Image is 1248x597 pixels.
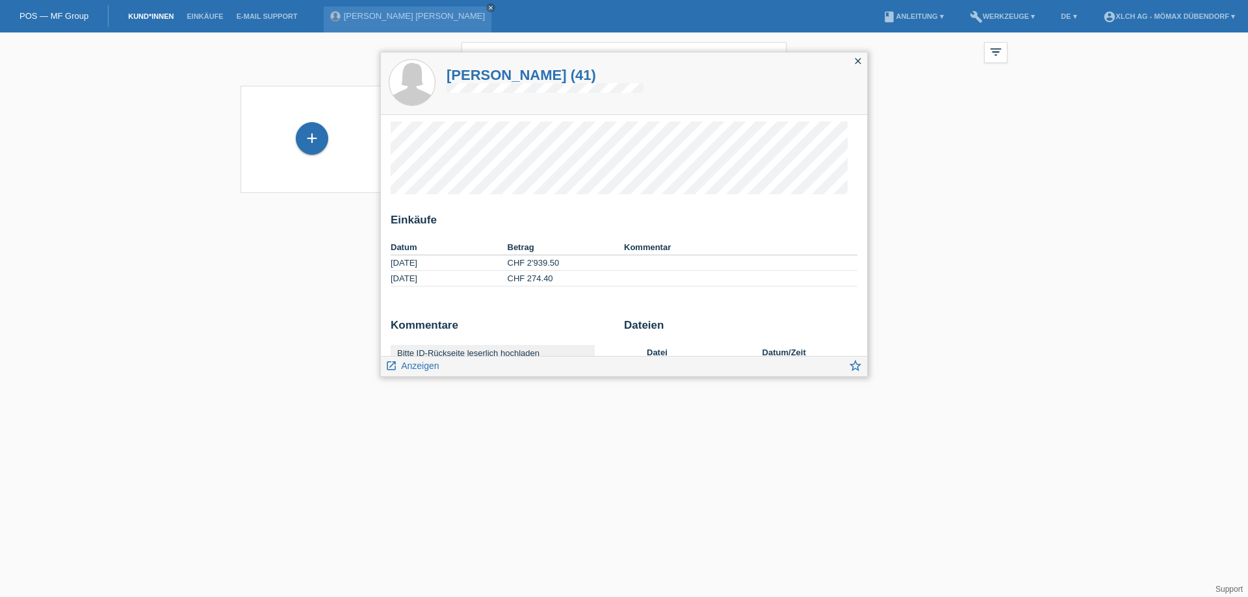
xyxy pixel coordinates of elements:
a: bookAnleitung ▾ [876,12,950,20]
a: [PERSON_NAME] [PERSON_NAME] [344,11,485,21]
i: launch [385,360,397,372]
a: Support [1215,585,1243,594]
td: [DATE] [391,255,508,271]
div: Bitte ID-Rückseite leserlich hochladen [397,348,588,358]
a: Kund*innen [122,12,180,20]
a: account_circleXLCH AG - Mömax Dübendorf ▾ [1097,12,1241,20]
td: CHF 2'939.50 [508,255,625,271]
i: book [883,10,896,23]
th: Betrag [508,240,625,255]
i: close [487,5,494,11]
th: Datei [647,345,762,361]
h2: Einkäufe [391,214,857,233]
i: star_border [848,359,863,373]
i: account_circle [1103,10,1116,23]
a: launch Anzeigen [385,357,439,373]
a: DE ▾ [1054,12,1083,20]
th: Datum [391,240,508,255]
div: Kund*in hinzufügen [296,127,328,149]
th: Datum/Zeit [762,345,839,361]
a: buildWerkzeuge ▾ [963,12,1042,20]
h2: Kommentare [391,319,614,338]
i: filter_list [989,45,1003,59]
a: Einkäufe [180,12,229,20]
i: build [970,10,983,23]
a: E-Mail Support [230,12,304,20]
a: [PERSON_NAME] (41) [447,67,643,83]
a: POS — MF Group [19,11,88,21]
h2: Dateien [624,319,857,338]
span: Anzeigen [401,361,439,371]
th: Kommentar [624,240,857,255]
td: CHF 274.40 [508,271,625,286]
i: close [764,49,780,65]
input: Suche... [461,42,786,73]
a: star_border [848,360,863,376]
td: [DATE] [391,271,508,286]
i: close [853,56,863,66]
a: close [486,3,495,12]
